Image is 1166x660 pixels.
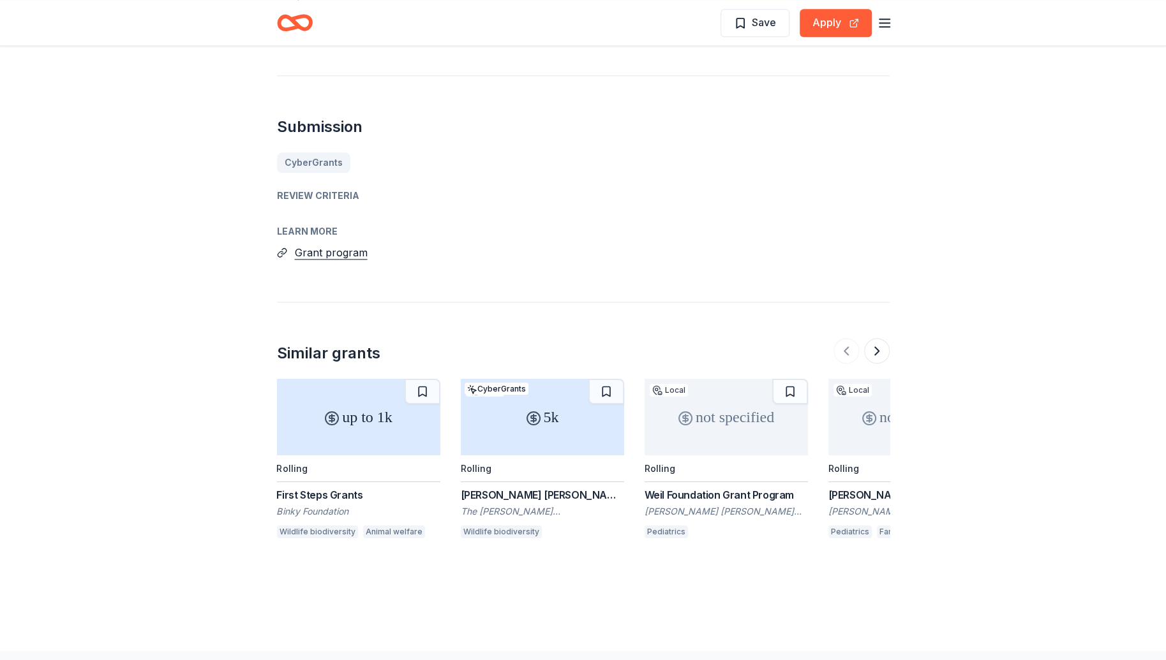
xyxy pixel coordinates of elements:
[277,224,890,239] div: Learn more
[277,379,440,455] div: up to 1k
[295,244,368,261] button: Grant program
[277,505,440,518] div: Binky Foundation
[461,505,624,518] div: The [PERSON_NAME] [PERSON_NAME] Charitable Trust
[277,117,890,137] h2: Submission
[277,487,440,502] div: First Steps Grants
[461,525,542,538] div: Wildlife biodiversity
[461,463,491,474] div: Rolling
[800,9,872,37] button: Apply
[833,384,872,397] div: Local
[877,525,983,538] div: Family disability resources
[461,487,624,502] div: [PERSON_NAME] [PERSON_NAME] Charitable Trust Grant
[752,14,776,31] span: Save
[650,384,688,397] div: Local
[465,383,528,395] div: CyberGrants
[721,9,789,37] button: Save
[828,379,992,455] div: not specified
[828,487,992,502] div: [PERSON_NAME] and [PERSON_NAME] Foundation Grant
[277,343,380,363] div: Similar grants
[277,188,890,203] div: Review Criteria
[277,525,358,538] div: Wildlife biodiversity
[645,505,808,518] div: [PERSON_NAME] [PERSON_NAME] and [PERSON_NAME] [PERSON_NAME] Memorial Charitable Foundation
[461,379,624,455] div: 5k
[828,379,992,542] a: not specifiedLocalRolling[PERSON_NAME] and [PERSON_NAME] Foundation Grant[PERSON_NAME] and [PERSO...
[461,379,624,542] a: 5kLocalCyberGrantsRolling[PERSON_NAME] [PERSON_NAME] Charitable Trust GrantThe [PERSON_NAME] [PER...
[645,379,808,455] div: not specified
[828,525,872,538] div: Pediatrics
[645,463,675,474] div: Rolling
[645,487,808,502] div: Weil Foundation Grant Program
[828,463,859,474] div: Rolling
[363,525,425,538] div: Animal welfare
[277,8,313,38] a: Home
[277,379,440,542] a: up to 1kRollingFirst Steps GrantsBinky FoundationWildlife biodiversityAnimal welfare
[828,505,992,518] div: [PERSON_NAME] and [PERSON_NAME] Foundation
[645,525,688,538] div: Pediatrics
[277,463,308,474] div: Rolling
[645,379,808,542] a: not specifiedLocalRollingWeil Foundation Grant Program[PERSON_NAME] [PERSON_NAME] and [PERSON_NAM...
